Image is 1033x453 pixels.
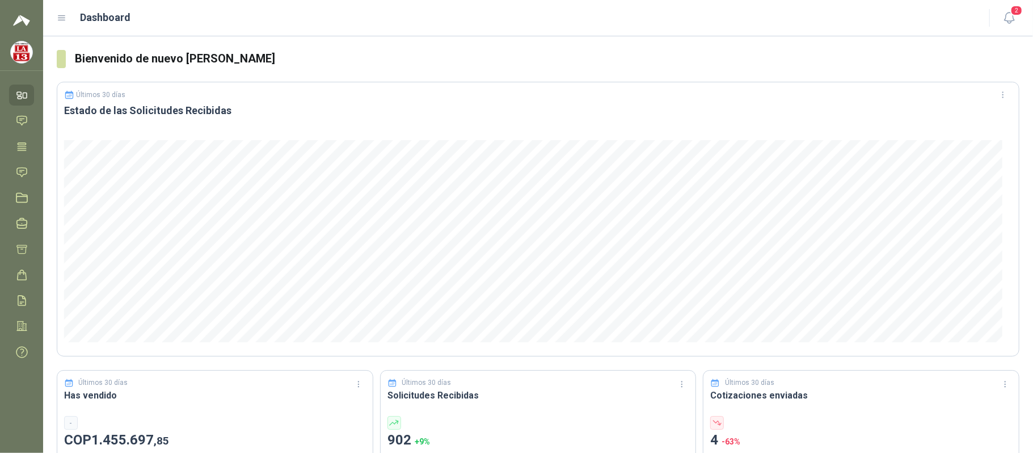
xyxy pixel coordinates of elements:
h3: Solicitudes Recibidas [387,388,689,402]
h3: Cotizaciones enviadas [710,388,1012,402]
span: ,85 [154,434,169,447]
span: -63 % [722,437,740,446]
p: Últimos 30 días [77,91,126,99]
p: 902 [387,430,689,451]
span: 2 [1010,5,1023,16]
h3: Has vendido [64,388,366,402]
p: Últimos 30 días [79,378,128,388]
img: Company Logo [11,41,32,63]
img: Logo peakr [13,14,30,27]
p: Últimos 30 días [402,378,451,388]
div: - [64,416,78,430]
span: 1.455.697 [91,432,169,448]
h3: Estado de las Solicitudes Recibidas [64,104,1012,118]
p: Últimos 30 días [725,378,774,388]
p: 4 [710,430,1012,451]
h1: Dashboard [81,10,131,26]
p: COP [64,430,366,451]
h3: Bienvenido de nuevo [PERSON_NAME] [75,50,1019,68]
span: + 9 % [415,437,430,446]
button: 2 [999,8,1019,28]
